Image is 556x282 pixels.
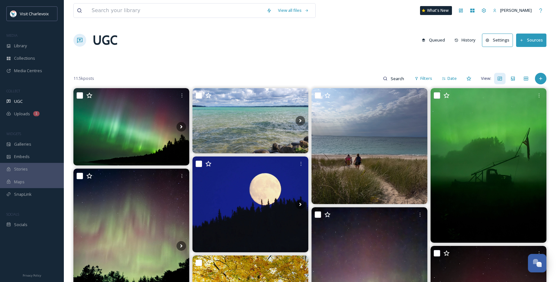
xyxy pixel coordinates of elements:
[312,88,427,204] img: Hike & Yoga this Tuesday 4:00 PM Meet at the McSauba Dunes parking lot, then we’ll wander the tra...
[14,191,32,197] span: SnapLink
[451,34,479,46] button: History
[14,111,30,117] span: Uploads
[481,75,491,81] span: View:
[418,34,448,46] button: Queued
[6,212,19,217] span: SOCIALS
[14,68,42,74] span: Media Centres
[93,31,117,50] a: UGC
[14,98,23,104] span: UGC
[516,34,546,47] button: Sources
[14,166,28,172] span: Stories
[420,6,452,15] a: What's New
[33,111,40,116] div: 1
[23,273,41,278] span: Privacy Policy
[500,7,532,13] span: [PERSON_NAME]
[6,88,20,93] span: COLLECT
[14,55,35,61] span: Collections
[192,88,308,153] img: !!!TORCH LAKE PROPERTY AVAILABLE!!! ACT FAST OR THIS WILL BE A MISSED OPPORTUNITY This property i...
[6,131,21,136] span: WIDGETS
[420,75,432,81] span: Filters
[14,179,25,185] span: Maps
[73,75,94,81] span: 11.5k posts
[482,34,516,47] a: Settings
[451,34,482,46] a: History
[88,4,263,18] input: Search your library
[192,156,308,252] img: La nature est la plus grande des artistes Lune du 7 août 🌕🌲🕸🦆🪷🦦 #parcdesgrandsjardins #reseausepa...
[14,222,27,228] span: Socials
[20,11,49,17] span: Visit Charlevoix
[6,33,18,38] span: MEDIA
[482,34,513,47] button: Settings
[431,88,546,243] img: The northern lights were incredible last night!!! Today is pumpkin day on the farm and Fall Fest ...
[14,43,27,49] span: Library
[23,271,41,279] a: Privacy Policy
[275,4,312,17] a: View all files
[14,154,30,160] span: Embeds
[10,11,17,17] img: Visit-Charlevoix_Logo.jpg
[418,34,451,46] a: Queued
[447,75,457,81] span: Date
[14,141,31,147] span: Galleries
[387,72,408,85] input: Search
[73,88,189,165] img: Four more images from September 14th aurora display. What a special night! #aurora, #nightsky, #n...
[528,254,546,272] button: Open Chat
[490,4,535,17] a: [PERSON_NAME]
